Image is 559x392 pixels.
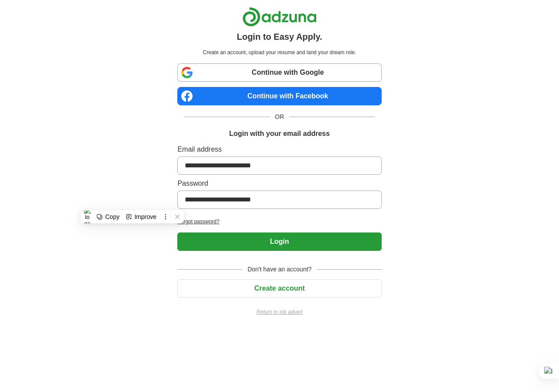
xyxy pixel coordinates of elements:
a: Return to job advert [177,308,381,316]
a: Continue with Google [177,63,381,82]
a: Create account [177,284,381,292]
span: OR [270,112,290,121]
h1: Login to Easy Apply. [237,30,322,43]
img: Adzuna logo [242,7,317,27]
button: Create account [177,279,381,298]
p: Create an account, upload your resume and land your dream role. [179,49,380,56]
a: Forgot password? [177,218,381,225]
a: Continue with Facebook [177,87,381,105]
button: Login [177,232,381,251]
h1: Login with your email address [229,128,330,139]
label: Email address [177,144,381,155]
span: Don't have an account? [242,265,317,274]
label: Password [177,178,381,189]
